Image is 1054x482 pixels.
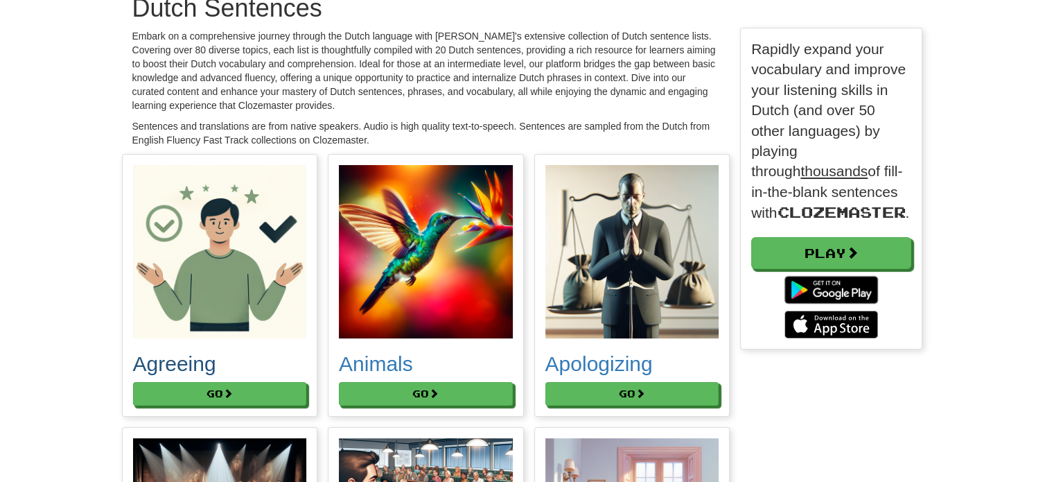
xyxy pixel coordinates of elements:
[133,352,307,375] h2: Agreeing
[133,382,307,406] button: Go
[545,165,719,406] a: Apologizing Go
[339,165,513,339] img: 36c3d814-f6b7-4f96-b97d-03005e2eadbe.small.png
[784,311,878,338] img: Download_on_the_App_Store_Badge_US-UK_135x40-25178aeef6eb6b83b96f5f2d004eda3bffbb37122de64afbaef7...
[339,352,513,375] h2: Animals
[133,165,307,339] img: 9633c2b4-b36b-475e-847b-d4bc47636b20.small.png
[545,352,719,375] h2: Apologizing
[132,119,720,147] p: Sentences and translations are from native speakers. Audio is high quality text-to-speech. Senten...
[132,29,720,112] p: Embark on a comprehensive journey through the Dutch language with [PERSON_NAME]'s extensive colle...
[778,269,885,311] img: Get it on Google Play
[777,203,905,221] span: Clozemaster
[339,382,513,406] button: Go
[545,165,719,339] img: 79e65161-9915-43bc-9e5b-22525760d18b.small.png
[545,382,719,406] button: Go
[751,39,911,223] p: Rapidly expand your vocabulary and improve your listening skills in Dutch (and over 50 other lang...
[751,237,911,269] a: Play
[339,165,513,406] a: Animals Go
[800,163,868,179] u: thousands
[133,165,307,406] a: Agreeing Go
